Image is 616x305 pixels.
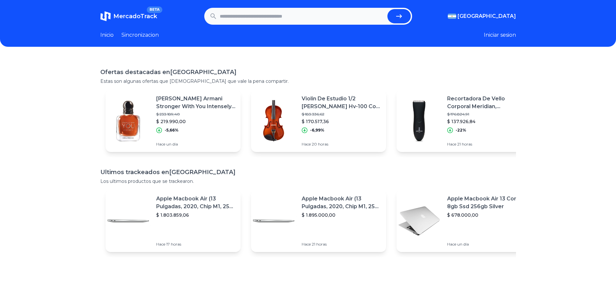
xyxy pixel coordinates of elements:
p: Violin De Estudio 1/2 [PERSON_NAME] Hv-100 Con Estuche Arco Resina [302,95,381,110]
a: Featured image[PERSON_NAME] Armani Stronger With You Intensely Edp 50ml$ 233.189,40$ 219.990,00-5... [106,90,241,152]
img: Argentina [448,14,456,19]
a: MercadoTrackBETA [100,11,157,21]
p: $ 170.517,36 [302,118,381,125]
a: Inicio [100,31,114,39]
a: Featured imageApple Macbook Air 13 Core I5 8gb Ssd 256gb Silver$ 678.000,00Hace un día [396,190,532,252]
p: $ 137.926,84 [447,118,526,125]
img: Featured image [251,198,296,244]
p: $ 183.336,62 [302,112,381,117]
span: [GEOGRAPHIC_DATA] [458,12,516,20]
p: $ 233.189,40 [156,112,235,117]
p: -6,99% [310,128,324,133]
p: $ 1.803.859,06 [156,212,235,218]
img: Featured image [251,98,296,144]
p: Hace 21 horas [447,142,526,147]
p: Hace 20 horas [302,142,381,147]
img: MercadoTrack [100,11,111,21]
p: Apple Macbook Air (13 Pulgadas, 2020, Chip M1, 256 Gb De Ssd, 8 Gb De Ram) - Plata [302,195,381,210]
p: [PERSON_NAME] Armani Stronger With You Intensely Edp 50ml [156,95,235,110]
img: Featured image [396,98,442,144]
a: Featured imageViolin De Estudio 1/2 [PERSON_NAME] Hv-100 Con Estuche Arco Resina$ 183.336,62$ 170... [251,90,386,152]
a: Featured imageApple Macbook Air (13 Pulgadas, 2020, Chip M1, 256 Gb De Ssd, 8 Gb De Ram) - Plata$... [251,190,386,252]
span: MercadoTrack [113,13,157,20]
p: Los ultimos productos que se trackearon. [100,178,516,184]
p: -5,66% [165,128,179,133]
a: Featured imageRecortadora De Vello Corporal Meridian, Impermeable, Negro$ 176.824,91$ 137.926,84-... [396,90,532,152]
p: Hace 17 horas [156,242,235,247]
button: Iniciar sesion [484,31,516,39]
h1: Ofertas destacadas en [GEOGRAPHIC_DATA] [100,68,516,77]
img: Featured image [396,198,442,244]
p: Apple Macbook Air 13 Core I5 8gb Ssd 256gb Silver [447,195,526,210]
p: $ 176.824,91 [447,112,526,117]
p: $ 1.895.000,00 [302,212,381,218]
p: Hace 21 horas [302,242,381,247]
h1: Ultimos trackeados en [GEOGRAPHIC_DATA] [100,168,516,177]
p: Recortadora De Vello Corporal Meridian, Impermeable, Negro [447,95,526,110]
img: Featured image [106,98,151,144]
p: Hace un día [156,142,235,147]
p: Apple Macbook Air (13 Pulgadas, 2020, Chip M1, 256 Gb De Ssd, 8 Gb De Ram) - Plata [156,195,235,210]
a: Sincronizacion [121,31,159,39]
p: $ 678.000,00 [447,212,526,218]
a: Featured imageApple Macbook Air (13 Pulgadas, 2020, Chip M1, 256 Gb De Ssd, 8 Gb De Ram) - Plata$... [106,190,241,252]
p: Estas son algunas ofertas que [DEMOGRAPHIC_DATA] que vale la pena compartir. [100,78,516,84]
span: BETA [147,6,162,13]
img: Featured image [106,198,151,244]
p: $ 219.990,00 [156,118,235,125]
p: -22% [456,128,466,133]
button: [GEOGRAPHIC_DATA] [448,12,516,20]
p: Hace un día [447,242,526,247]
